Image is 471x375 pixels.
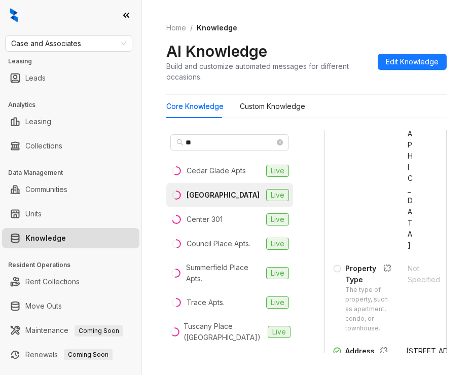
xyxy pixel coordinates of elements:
li: / [190,22,193,33]
li: Leads [2,68,139,88]
h2: AI Knowledge [166,42,267,61]
div: Council Place Apts. [187,238,250,249]
div: Build and customize automated messages for different occasions. [166,61,370,82]
span: Live [266,213,289,226]
div: Cedar Glade Apts [187,165,246,176]
a: Knowledge [25,228,66,248]
span: close-circle [277,139,283,145]
span: Live [268,326,291,338]
li: Rent Collections [2,272,139,292]
span: Knowledge [197,23,237,32]
span: Coming Soon [75,325,123,336]
li: Units [2,204,139,224]
div: Center 301 [187,214,223,225]
span: Case and Associates [11,36,126,51]
li: Leasing [2,111,139,132]
h3: Leasing [8,57,141,66]
li: Knowledge [2,228,139,248]
span: Live [266,238,289,250]
span: Live [266,165,289,177]
span: Live [266,189,289,201]
div: Property Type [345,263,395,285]
button: Edit Knowledge [378,54,447,70]
li: Renewals [2,345,139,365]
h3: Resident Operations [8,260,141,270]
li: Collections [2,136,139,156]
a: Communities [25,179,67,200]
span: search [176,139,184,146]
a: Move Outs [25,296,62,316]
div: Core Knowledge [166,101,224,112]
li: Maintenance [2,320,139,341]
span: Coming Soon [64,349,113,360]
span: Live [266,296,289,309]
a: RenewalsComing Soon [25,345,113,365]
div: Address [345,346,394,359]
div: The type of property, such as apartment, condo, or townhouse. [345,285,395,333]
div: Not Specified [408,263,440,285]
a: Collections [25,136,62,156]
li: Communities [2,179,139,200]
div: Trace Apts. [187,297,225,308]
a: Rent Collections [25,272,80,292]
span: Live [266,267,289,279]
span: Edit Knowledge [386,56,439,67]
a: Leads [25,68,46,88]
div: Custom Knowledge [240,101,305,112]
div: Summerfield Place Apts. [186,262,262,284]
img: logo [10,8,18,22]
span: [GEOGRAPHIC_DATA] [408,62,413,249]
h3: Analytics [8,100,141,109]
div: [GEOGRAPHIC_DATA] [187,190,260,201]
a: Units [25,204,42,224]
a: Home [164,22,188,33]
h3: Data Management [8,168,141,177]
a: Leasing [25,111,51,132]
li: Move Outs [2,296,139,316]
div: Tuscany Place ([GEOGRAPHIC_DATA]) [184,321,264,343]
